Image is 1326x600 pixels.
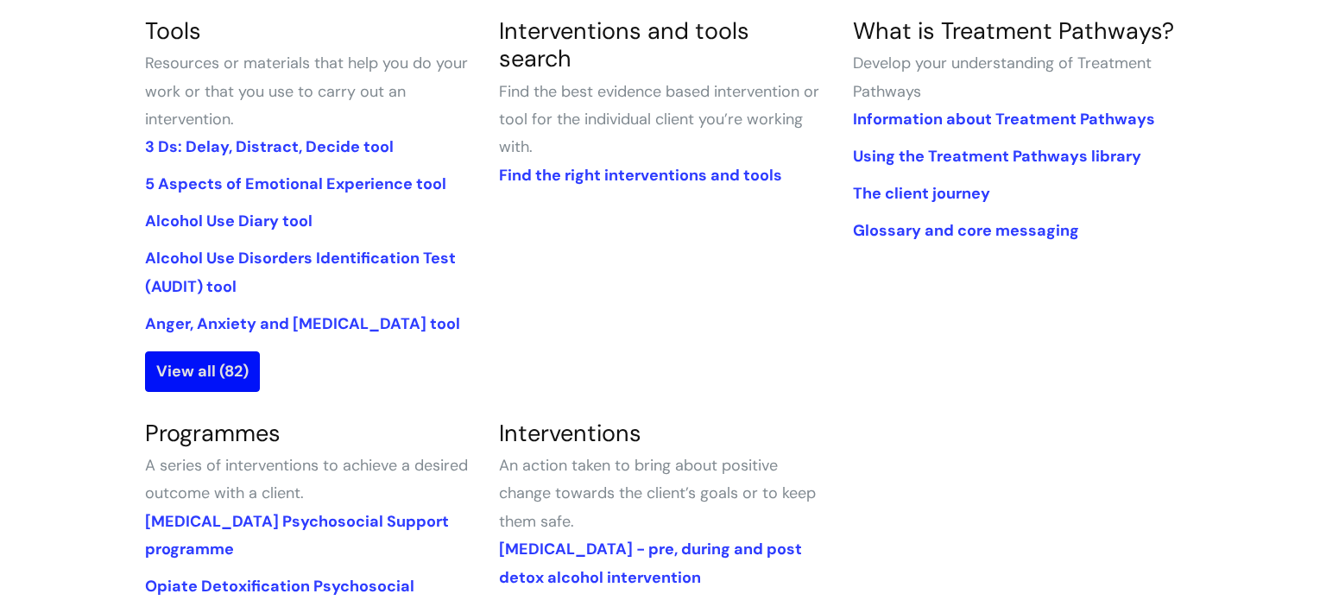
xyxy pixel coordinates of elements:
[853,220,1079,241] a: Glossary and core messaging
[499,418,641,448] a: Interventions
[499,81,819,158] span: Find the best evidence based intervention or tool for the individual client you’re working with.
[145,136,394,157] a: 3 Ds: Delay, Distract, Decide tool
[499,539,802,587] a: [MEDICAL_DATA] - pre, during and post detox alcohol intervention
[145,174,446,194] a: 5 Aspects of Emotional Experience tool
[145,16,201,46] a: Tools
[145,511,449,559] a: [MEDICAL_DATA] Psychosocial Support programme
[853,16,1174,46] a: What is Treatment Pathways?
[853,183,990,204] a: The client journey
[499,16,749,73] a: Interventions and tools search
[499,165,782,186] a: Find the right interventions and tools
[145,418,281,448] a: Programmes
[145,248,456,296] a: Alcohol Use Disorders Identification Test (AUDIT) tool
[853,53,1152,101] span: Develop your understanding of Treatment Pathways
[853,109,1155,129] a: Information about Treatment Pathways
[853,146,1141,167] a: Using the Treatment Pathways library
[499,455,816,532] span: An action taken to bring about positive change towards the client’s goals or to keep them safe.
[145,351,260,391] a: View all (82)
[145,211,313,231] a: Alcohol Use Diary tool
[145,53,468,129] span: Resources or materials that help you do your work or that you use to carry out an intervention.
[145,313,460,334] a: Anger, Anxiety and [MEDICAL_DATA] tool
[145,455,468,503] span: A series of interventions to achieve a desired outcome with a client.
